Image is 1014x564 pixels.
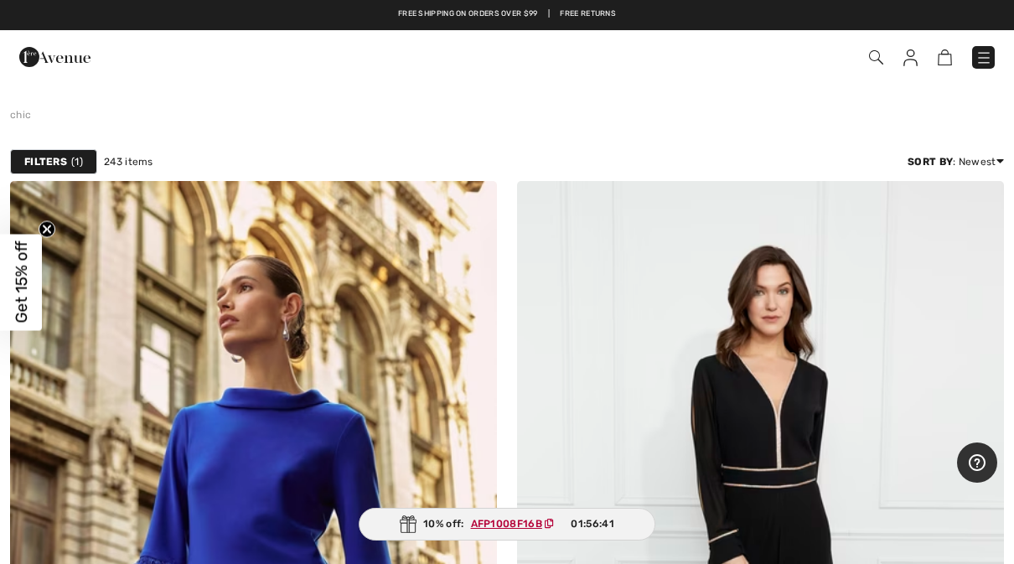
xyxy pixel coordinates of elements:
[903,49,918,66] img: My Info
[12,241,31,323] span: Get 15% off
[938,49,952,65] img: Shopping Bag
[398,8,538,20] a: Free shipping on orders over $99
[975,49,992,66] img: Menu
[908,156,953,168] strong: Sort By
[571,516,613,531] span: 01:56:41
[19,48,91,64] a: 1ère Avenue
[24,154,67,169] strong: Filters
[10,109,31,121] a: chic
[359,508,655,541] div: 10% off:
[560,8,616,20] a: Free Returns
[71,154,83,169] span: 1
[908,154,1004,169] div: : Newest
[39,220,55,237] button: Close teaser
[548,8,550,20] span: |
[869,50,883,65] img: Search
[957,442,997,484] iframe: Opens a widget where you can find more information
[104,154,153,169] span: 243 items
[471,518,542,530] ins: AFP1008F16B
[19,40,91,74] img: 1ère Avenue
[400,515,416,533] img: Gift.svg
